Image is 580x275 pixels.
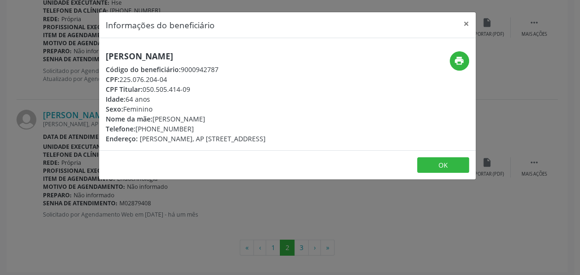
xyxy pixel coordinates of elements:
div: 9000942787 [106,65,266,74]
i: print [454,56,464,66]
span: CPF: [106,75,119,84]
span: Código do beneficiário: [106,65,181,74]
span: CPF Titular: [106,85,143,94]
div: 64 anos [106,94,266,104]
div: [PERSON_NAME] [106,114,266,124]
h5: Informações do beneficiário [106,19,215,31]
button: print [450,51,469,71]
div: Feminino [106,104,266,114]
button: Close [457,12,476,35]
button: OK [417,157,469,173]
div: 050.505.414-09 [106,84,266,94]
span: Sexo: [106,105,123,113]
div: [PHONE_NUMBER] [106,124,266,134]
span: Endereço: [106,134,138,143]
h5: [PERSON_NAME] [106,51,266,61]
span: Telefone: [106,124,135,133]
span: Idade: [106,95,126,104]
div: 225.076.204-04 [106,74,266,84]
span: Nome da mãe: [106,114,152,123]
span: [PERSON_NAME], AP [STREET_ADDRESS] [140,134,266,143]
